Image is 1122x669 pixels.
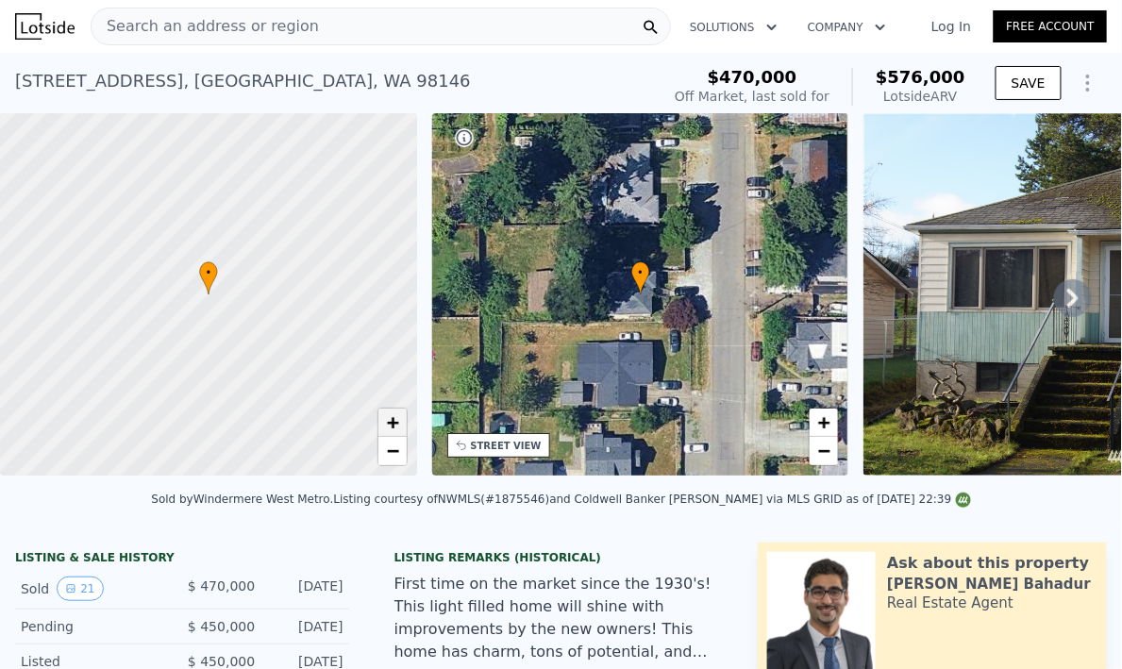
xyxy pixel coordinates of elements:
a: Zoom out [378,437,407,465]
div: Ask about this property [887,552,1089,575]
div: [STREET_ADDRESS] , [GEOGRAPHIC_DATA] , WA 98146 [15,68,471,94]
span: + [386,410,398,434]
div: LISTING & SALE HISTORY [15,550,349,569]
button: Show Options [1069,64,1107,102]
button: SAVE [996,66,1062,100]
a: Free Account [994,10,1107,42]
span: $ 450,000 [188,654,255,669]
div: Real Estate Agent [887,594,1013,612]
button: View historical data [57,577,103,601]
div: [PERSON_NAME] Bahadur [887,575,1091,594]
span: + [818,410,830,434]
div: STREET VIEW [471,439,542,453]
div: • [199,261,218,294]
span: − [818,439,830,462]
div: Off Market, last sold for [675,87,829,106]
div: First time on the market since the 1930's! This light filled home will shine with improvements by... [394,573,728,663]
a: Zoom out [810,437,838,465]
span: $576,000 [876,67,965,87]
span: $ 450,000 [188,619,255,634]
a: Log In [909,17,994,36]
div: • [631,261,650,294]
img: Lotside [15,13,75,40]
button: Company [793,10,901,44]
span: Search an address or region [92,15,319,38]
span: • [199,264,218,281]
div: Sold [21,577,167,601]
a: Zoom in [378,409,407,437]
span: • [631,264,650,281]
div: [DATE] [270,617,343,636]
div: Lotside ARV [876,87,965,106]
div: Listing courtesy of NWMLS (#1875546) and Coldwell Banker [PERSON_NAME] via MLS GRID as of [DATE] ... [333,493,970,506]
span: − [386,439,398,462]
span: $470,000 [708,67,797,87]
div: Listing Remarks (Historical) [394,550,728,565]
div: [DATE] [270,577,343,601]
div: Pending [21,617,167,636]
button: Solutions [675,10,793,44]
a: Zoom in [810,409,838,437]
span: $ 470,000 [188,578,255,594]
div: Sold by Windermere West Metro . [151,493,333,506]
img: NWMLS Logo [956,493,971,508]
